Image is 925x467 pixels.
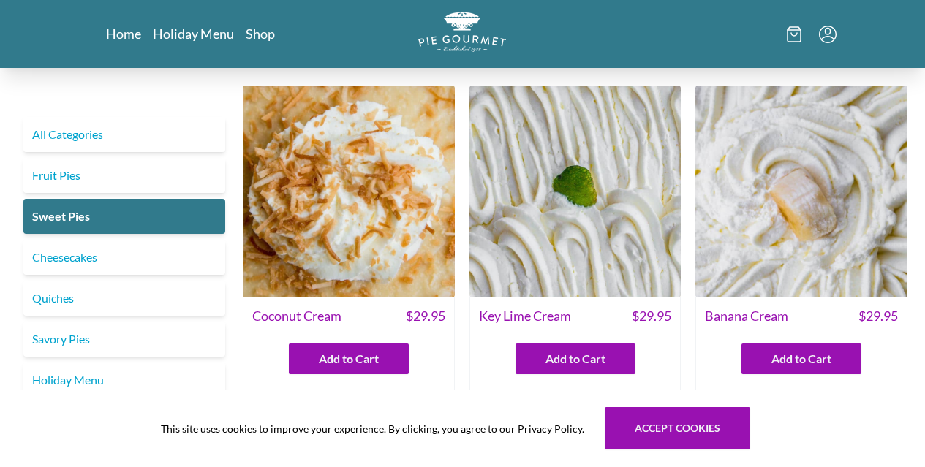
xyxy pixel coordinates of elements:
[23,281,225,316] a: Quiches
[705,306,788,326] span: Banana Cream
[23,322,225,357] a: Savory Pies
[23,117,225,152] a: All Categories
[23,362,225,398] a: Holiday Menu
[23,158,225,193] a: Fruit Pies
[516,343,635,374] button: Add to Cart
[246,25,275,42] a: Shop
[252,306,341,326] span: Coconut Cream
[479,306,571,326] span: Key Lime Cream
[632,306,671,326] span: $ 29.95
[819,26,837,43] button: Menu
[23,240,225,275] a: Cheesecakes
[418,12,506,52] img: logo
[695,86,907,297] img: Banana Cream
[319,350,379,368] span: Add to Cart
[545,350,605,368] span: Add to Cart
[418,12,506,56] a: Logo
[153,25,234,42] a: Holiday Menu
[161,421,584,436] span: This site uses cookies to improve your experience. By clicking, you agree to our Privacy Policy.
[406,306,445,326] span: $ 29.95
[469,86,682,297] img: Key Lime Cream
[741,343,861,374] button: Add to Cart
[106,25,141,42] a: Home
[858,306,898,326] span: $ 29.95
[289,343,409,374] button: Add to Cart
[605,407,750,449] button: Accept cookies
[243,86,455,297] img: Coconut Cream
[771,350,831,368] span: Add to Cart
[23,199,225,234] a: Sweet Pies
